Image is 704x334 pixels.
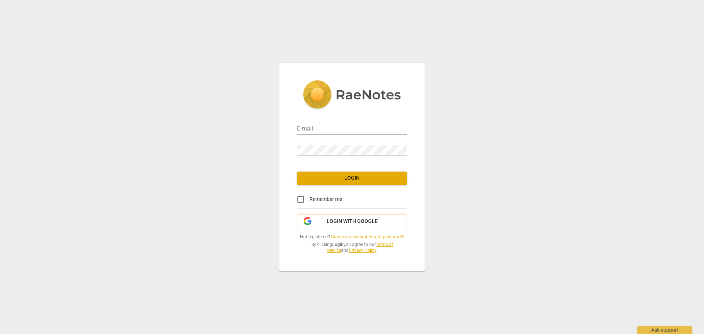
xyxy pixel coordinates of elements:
[331,234,367,239] a: Create an account
[332,242,344,247] b: Login
[327,218,378,225] span: Login with Google
[297,172,407,185] button: Login
[297,214,407,228] button: Login with Google
[297,242,407,254] span: By clicking you agree to our and .
[327,242,393,253] a: Terms of Service
[637,326,692,334] div: Ask support
[349,248,376,253] a: Privacy Policy
[309,195,342,203] span: Remember me
[303,80,401,110] img: 5ac2273c67554f335776073100b6d88f.svg
[303,175,401,182] span: Login
[297,234,407,240] span: Not registered? |
[368,234,404,239] a: Forgot password?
